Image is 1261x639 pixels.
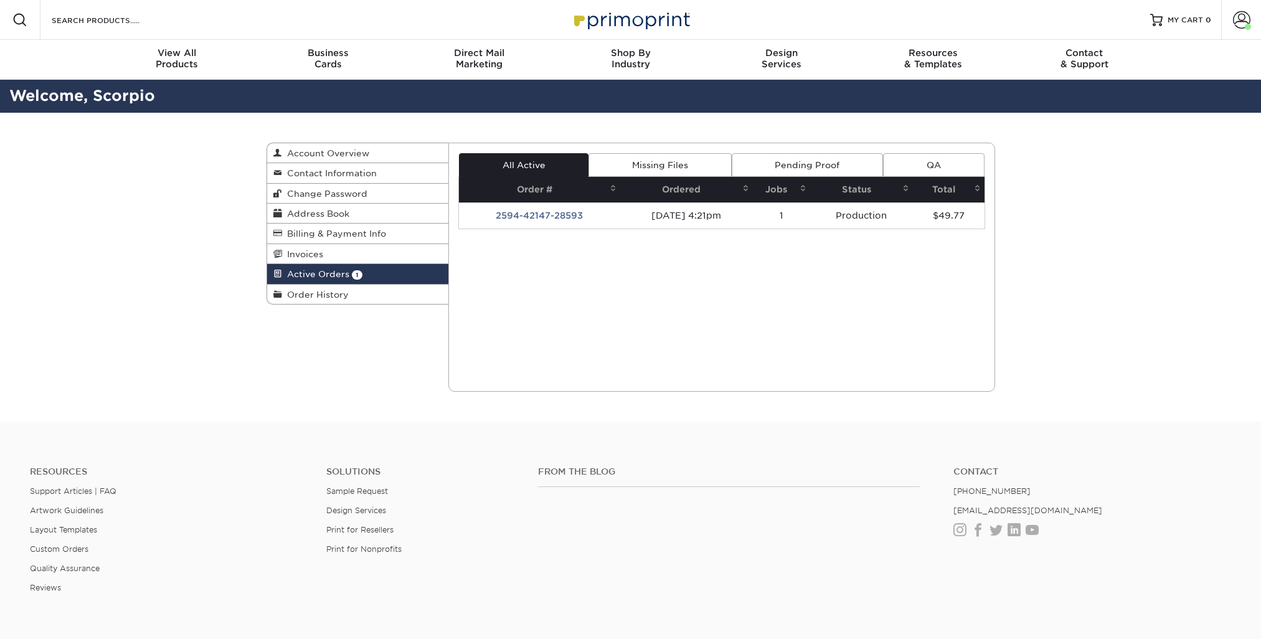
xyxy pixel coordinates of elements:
[857,47,1009,59] span: Resources
[326,506,386,515] a: Design Services
[459,177,620,202] th: Order #
[326,486,388,496] a: Sample Request
[1206,16,1211,24] span: 0
[706,40,857,80] a: DesignServices
[267,244,449,264] a: Invoices
[404,47,555,70] div: Marketing
[1168,15,1203,26] span: MY CART
[267,163,449,183] a: Contact Information
[953,486,1031,496] a: [PHONE_NUMBER]
[102,47,253,70] div: Products
[459,153,588,177] a: All Active
[282,189,367,199] span: Change Password
[267,285,449,304] a: Order History
[1009,47,1160,70] div: & Support
[620,177,753,202] th: Ordered
[620,202,753,229] td: [DATE] 4:21pm
[50,12,172,27] input: SEARCH PRODUCTS.....
[252,40,404,80] a: BusinessCards
[102,40,253,80] a: View AllProducts
[732,153,883,177] a: Pending Proof
[404,47,555,59] span: Direct Mail
[913,177,985,202] th: Total
[252,47,404,70] div: Cards
[555,47,706,59] span: Shop By
[282,229,386,239] span: Billing & Payment Info
[326,544,402,554] a: Print for Nonprofits
[267,184,449,204] a: Change Password
[282,209,349,219] span: Address Book
[252,47,404,59] span: Business
[267,224,449,244] a: Billing & Payment Info
[555,40,706,80] a: Shop ByIndustry
[326,525,394,534] a: Print for Resellers
[30,525,97,534] a: Layout Templates
[459,202,620,229] td: 2594-42147-28593
[30,466,308,477] h4: Resources
[753,177,810,202] th: Jobs
[913,202,985,229] td: $49.77
[267,264,449,284] a: Active Orders 1
[569,6,693,33] img: Primoprint
[282,148,369,158] span: Account Overview
[30,564,100,573] a: Quality Assurance
[404,40,555,80] a: Direct MailMarketing
[267,204,449,224] a: Address Book
[555,47,706,70] div: Industry
[857,47,1009,70] div: & Templates
[282,269,349,279] span: Active Orders
[267,143,449,163] a: Account Overview
[810,202,913,229] td: Production
[30,506,103,515] a: Artwork Guidelines
[883,153,984,177] a: QA
[30,486,116,496] a: Support Articles | FAQ
[102,47,253,59] span: View All
[857,40,1009,80] a: Resources& Templates
[753,202,810,229] td: 1
[706,47,857,59] span: Design
[30,544,88,554] a: Custom Orders
[352,270,362,280] span: 1
[810,177,913,202] th: Status
[30,583,61,592] a: Reviews
[706,47,857,70] div: Services
[953,466,1231,477] a: Contact
[282,290,349,300] span: Order History
[538,466,920,477] h4: From the Blog
[1009,47,1160,59] span: Contact
[282,249,323,259] span: Invoices
[953,506,1102,515] a: [EMAIL_ADDRESS][DOMAIN_NAME]
[588,153,731,177] a: Missing Files
[282,168,377,178] span: Contact Information
[1009,40,1160,80] a: Contact& Support
[326,466,519,477] h4: Solutions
